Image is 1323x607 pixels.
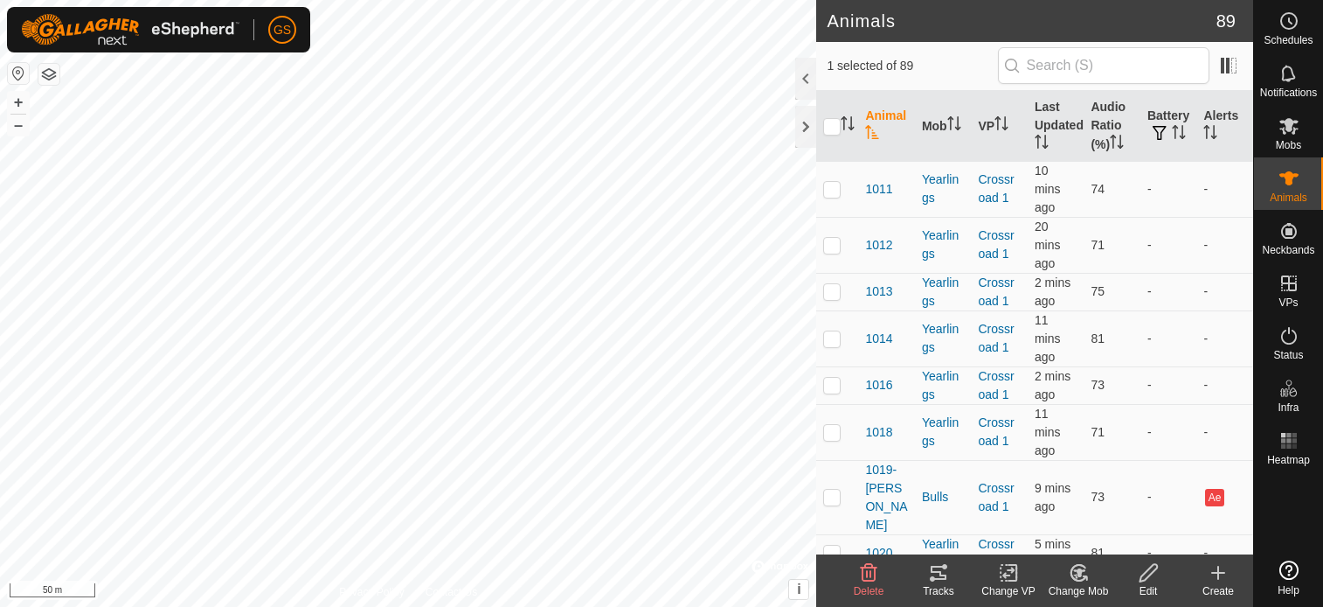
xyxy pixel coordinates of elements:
th: Audio Ratio (%) [1084,91,1140,162]
td: - [1140,404,1197,460]
span: 22 Aug 2025, 1:37 pm [1035,276,1070,308]
span: Animals [1270,192,1307,203]
span: Mobs [1276,140,1301,150]
th: VP [971,91,1028,162]
button: – [8,115,29,136]
span: 1016 [865,376,892,394]
span: 22 Aug 2025, 1:34 pm [1035,537,1070,569]
div: Yearlings [922,414,965,450]
td: - [1140,534,1197,572]
th: Last Updated [1028,91,1084,162]
td: - [1140,217,1197,273]
span: 75 [1091,284,1105,298]
span: 74 [1091,182,1105,196]
div: Change VP [973,583,1043,599]
p-sorticon: Activate to sort [1203,128,1217,142]
div: Yearlings [922,320,965,357]
th: Battery [1140,91,1197,162]
a: Crossroad 1 [978,228,1014,261]
span: GS [274,21,291,39]
a: Privacy Policy [339,584,405,600]
p-sorticon: Activate to sort [1035,137,1049,151]
span: 81 [1091,546,1105,560]
td: - [1196,404,1253,460]
span: 22 Aug 2025, 1:28 pm [1035,313,1061,364]
span: 71 [1091,238,1105,252]
span: Delete [854,585,884,597]
td: - [1140,460,1197,534]
div: Tracks [904,583,973,599]
span: 1013 [865,283,892,301]
span: 73 [1091,490,1105,504]
p-sorticon: Activate to sort [865,128,879,142]
div: Yearlings [922,367,965,404]
div: Change Mob [1043,583,1113,599]
td: - [1196,217,1253,273]
th: Alerts [1196,91,1253,162]
span: Status [1273,350,1303,360]
span: 1014 [865,330,892,348]
span: 1 selected of 89 [827,57,997,75]
span: 73 [1091,378,1105,392]
a: Contact Us [426,584,477,600]
div: Yearlings [922,274,965,310]
a: Crossroad 1 [978,415,1014,448]
span: Schedules [1264,35,1313,45]
td: - [1196,310,1253,366]
a: Help [1254,554,1323,603]
button: Map Layers [38,64,59,85]
a: Crossroad 1 [978,276,1014,308]
a: Crossroad 1 [978,172,1014,205]
button: Ae [1205,489,1224,506]
span: 89 [1216,8,1236,34]
span: Notifications [1260,87,1317,98]
span: Neckbands [1262,245,1314,255]
button: + [8,92,29,113]
span: 1011 [865,180,892,199]
a: Crossroad 1 [978,481,1014,513]
span: 1020 [865,544,892,562]
span: 22 Aug 2025, 1:29 pm [1035,164,1061,214]
span: i [797,582,800,597]
td: - [1196,161,1253,217]
a: Crossroad 1 [978,322,1014,354]
p-sorticon: Activate to sort [841,119,855,133]
p-sorticon: Activate to sort [1172,128,1186,142]
span: 81 [1091,331,1105,345]
td: - [1196,273,1253,310]
th: Animal [858,91,915,162]
span: 71 [1091,425,1105,439]
span: VPs [1278,297,1298,308]
p-sorticon: Activate to sort [994,119,1008,133]
span: 22 Aug 2025, 1:19 pm [1035,220,1061,270]
div: Yearlings [922,535,965,572]
span: Heatmap [1267,455,1310,465]
th: Mob [915,91,972,162]
div: Yearlings [922,171,965,207]
td: - [1140,161,1197,217]
td: - [1140,366,1197,404]
a: Crossroad 1 [978,537,1014,569]
td: - [1196,534,1253,572]
td: - [1196,366,1253,404]
button: Reset Map [8,63,29,84]
div: Create [1183,583,1253,599]
div: Bulls [922,488,965,506]
p-sorticon: Activate to sort [947,119,961,133]
span: 22 Aug 2025, 1:37 pm [1035,369,1070,401]
span: 1018 [865,423,892,442]
a: Crossroad 1 [978,369,1014,401]
div: Yearlings [922,227,965,263]
span: 1019-[PERSON_NAME] [865,461,908,534]
span: 1012 [865,236,892,255]
h2: Animals [827,10,1216,31]
td: - [1140,310,1197,366]
span: 22 Aug 2025, 1:30 pm [1035,481,1070,513]
td: - [1140,273,1197,310]
span: 22 Aug 2025, 1:28 pm [1035,407,1061,457]
input: Search (S) [998,47,1209,84]
div: Edit [1113,583,1183,599]
button: i [789,580,808,599]
p-sorticon: Activate to sort [1110,137,1124,151]
span: Infra [1278,402,1299,413]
